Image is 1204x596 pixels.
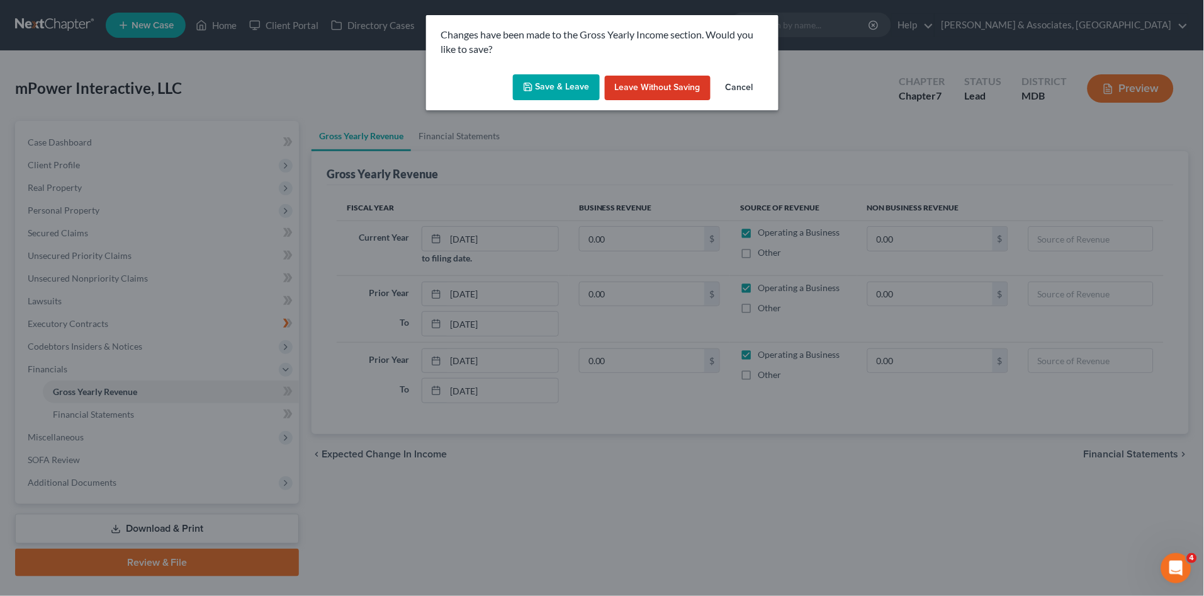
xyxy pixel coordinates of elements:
[1187,553,1197,563] span: 4
[513,74,600,101] button: Save & Leave
[605,76,711,101] button: Leave without Saving
[716,76,763,101] button: Cancel
[1161,553,1191,583] iframe: Intercom live chat
[441,28,763,57] p: Changes have been made to the Gross Yearly Income section. Would you like to save?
